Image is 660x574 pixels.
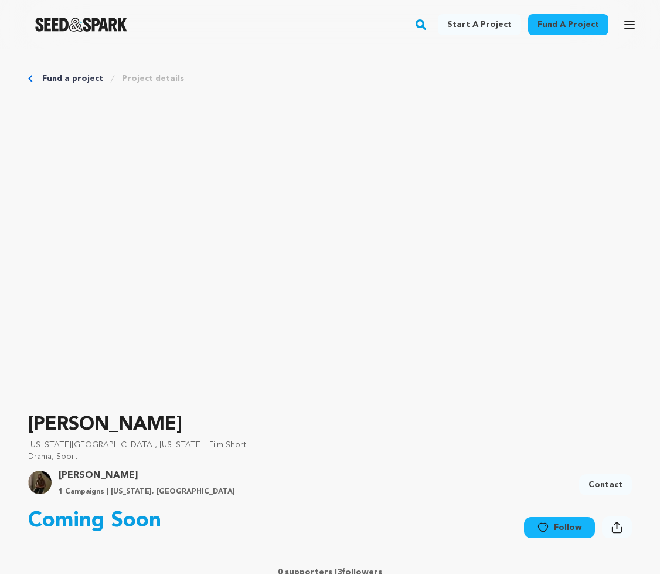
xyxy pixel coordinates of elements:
img: 3a86447e2a31640c.jpg [28,471,52,494]
p: Drama, Sport [28,451,632,462]
a: Contact [579,474,632,495]
div: Breadcrumb [28,73,632,85]
img: Seed&Spark Logo Dark Mode [35,18,127,32]
p: Coming Soon [28,509,161,533]
a: Start a project [438,14,521,35]
a: Project details [122,73,184,85]
a: Goto Bradford Watson profile [59,468,235,482]
p: 1 Campaigns | [US_STATE], [GEOGRAPHIC_DATA] [59,487,235,497]
a: Fund a project [42,73,103,85]
p: [PERSON_NAME] [28,411,632,439]
a: Fund a project [528,14,608,35]
a: Seed&Spark Homepage [35,18,127,32]
p: [US_STATE][GEOGRAPHIC_DATA], [US_STATE] | Film Short [28,439,632,451]
button: Follow [524,517,595,538]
